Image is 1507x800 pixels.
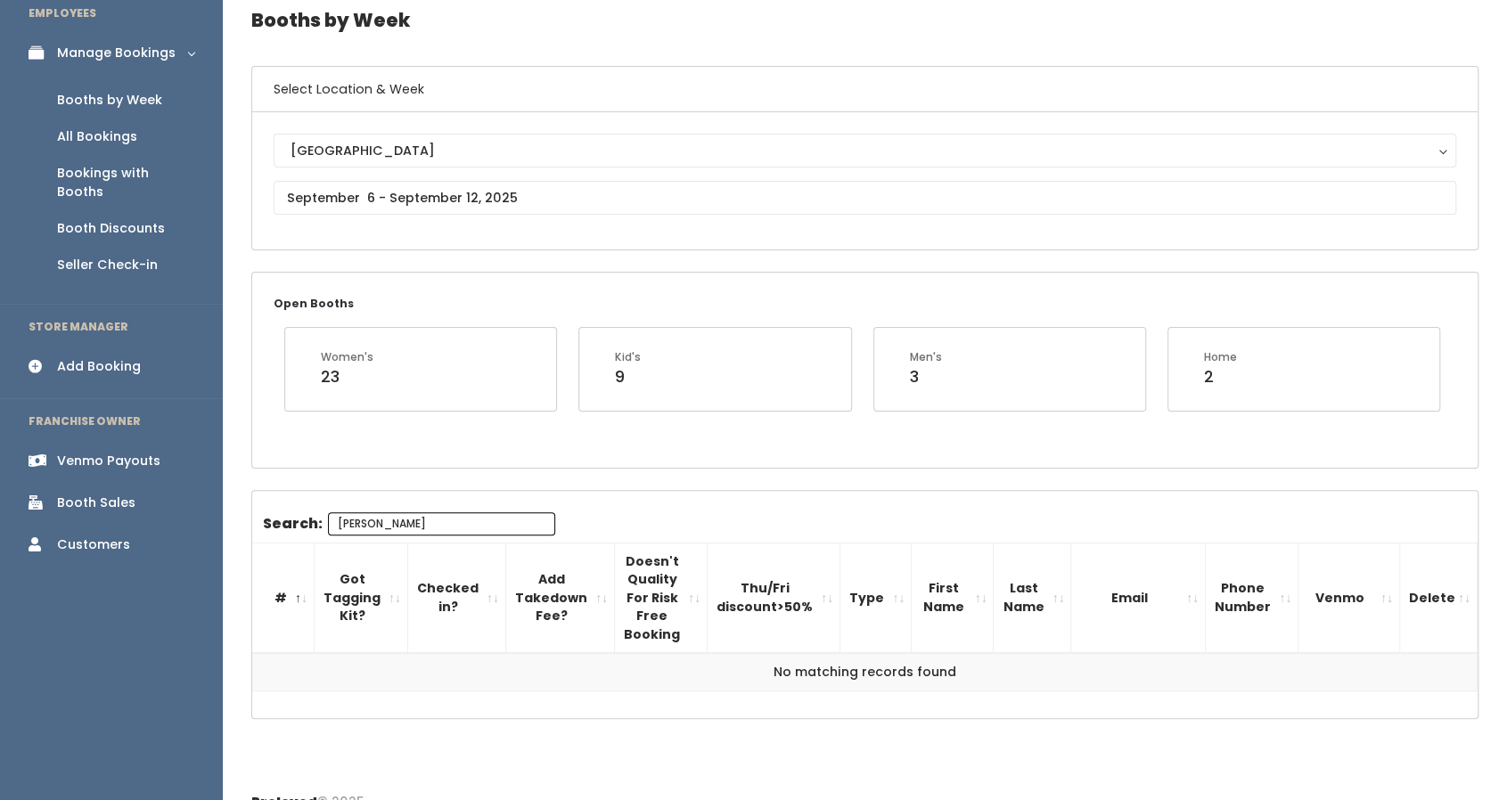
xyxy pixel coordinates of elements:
td: No matching records found [252,653,1478,691]
th: Add Takedown Fee?: activate to sort column ascending [506,543,615,653]
div: Booth Discounts [57,219,165,238]
small: Open Booths [274,296,354,311]
input: Search: [328,512,555,535]
div: Add Booking [57,357,141,376]
div: 9 [615,365,641,388]
div: 23 [321,365,373,388]
button: [GEOGRAPHIC_DATA] [274,134,1456,167]
div: Booths by Week [57,91,162,110]
th: Email: activate to sort column ascending [1071,543,1206,653]
div: Manage Bookings [57,44,176,62]
div: Booth Sales [57,494,135,512]
div: Home [1204,349,1237,365]
div: Customers [57,535,130,554]
th: Last Name: activate to sort column ascending [994,543,1071,653]
th: Got Tagging Kit?: activate to sort column ascending [315,543,408,653]
th: #: activate to sort column descending [252,543,315,653]
div: Venmo Payouts [57,452,160,470]
th: First Name: activate to sort column ascending [912,543,994,653]
label: Search: [263,512,555,535]
th: Delete: activate to sort column ascending [1399,543,1477,653]
div: Kid's [615,349,641,365]
th: Phone Number: activate to sort column ascending [1206,543,1298,653]
div: Men's [910,349,942,365]
div: Women's [321,349,373,365]
div: Bookings with Booths [57,164,194,201]
div: Seller Check-in [57,256,158,274]
h6: Select Location & Week [252,67,1478,112]
div: All Bookings [57,127,137,146]
th: Type: activate to sort column ascending [840,543,912,653]
th: Doesn't Quality For Risk Free Booking : activate to sort column ascending [615,543,708,653]
div: 2 [1204,365,1237,388]
div: 3 [910,365,942,388]
th: Thu/Fri discount&gt;50%: activate to sort column ascending [708,543,840,653]
input: September 6 - September 12, 2025 [274,181,1456,215]
div: [GEOGRAPHIC_DATA] [291,141,1439,160]
th: Venmo: activate to sort column ascending [1298,543,1400,653]
th: Checked in?: activate to sort column ascending [408,543,506,653]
